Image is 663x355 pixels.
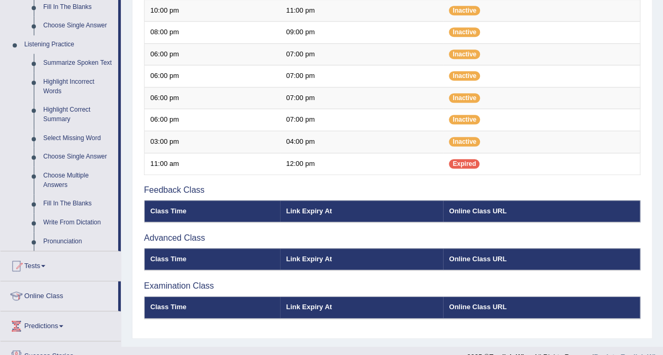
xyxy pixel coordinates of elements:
a: Summarize Spoken Text [39,54,118,73]
span: Inactive [449,93,480,103]
td: 06:00 pm [145,43,281,65]
td: 08:00 pm [145,22,281,44]
a: Tests [1,251,121,278]
td: 06:00 pm [145,109,281,131]
td: 07:00 pm [280,87,443,109]
td: 07:00 pm [280,65,443,87]
td: 06:00 pm [145,65,281,87]
td: 03:00 pm [145,131,281,153]
a: Predictions [1,311,121,338]
span: Expired [449,159,479,169]
a: Online Class [1,281,118,308]
h3: Feedback Class [144,185,640,195]
a: Fill In The Blanks [39,194,118,213]
span: Inactive [449,27,480,37]
th: Link Expiry At [280,297,443,319]
a: Choose Single Answer [39,16,118,35]
th: Class Time [145,200,281,222]
span: Inactive [449,6,480,15]
a: Choose Multiple Answers [39,166,118,194]
span: Inactive [449,50,480,59]
th: Class Time [145,248,281,270]
th: Online Class URL [443,200,640,222]
td: 09:00 pm [280,22,443,44]
a: Highlight Incorrect Words [39,73,118,101]
a: Listening Practice [20,35,118,54]
td: 11:00 am [145,153,281,175]
td: 07:00 pm [280,109,443,131]
td: 12:00 pm [280,153,443,175]
th: Class Time [145,297,281,319]
a: Choose Single Answer [39,147,118,166]
td: 07:00 pm [280,43,443,65]
a: Highlight Correct Summary [39,101,118,129]
th: Online Class URL [443,297,640,319]
th: Link Expiry At [280,248,443,270]
th: Online Class URL [443,248,640,270]
span: Inactive [449,137,480,146]
h3: Examination Class [144,281,640,291]
td: 06:00 pm [145,87,281,109]
h3: Advanced Class [144,233,640,243]
span: Inactive [449,71,480,81]
span: Inactive [449,115,480,124]
a: Pronunciation [39,232,118,251]
th: Link Expiry At [280,200,443,222]
a: Write From Dictation [39,213,118,232]
a: Select Missing Word [39,129,118,148]
td: 04:00 pm [280,131,443,153]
